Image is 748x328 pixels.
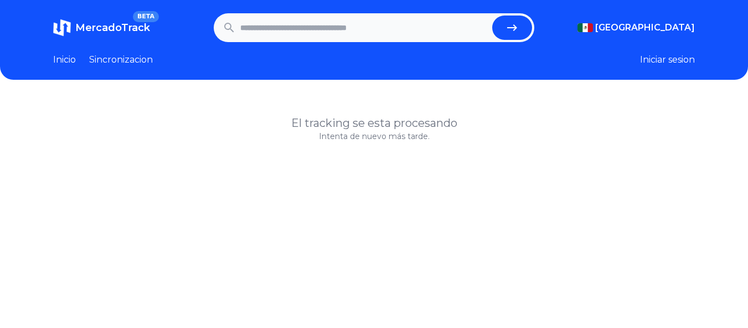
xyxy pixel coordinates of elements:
h1: El tracking se esta procesando [53,115,695,131]
p: Intenta de nuevo más tarde. [53,131,695,142]
a: Inicio [53,53,76,66]
span: MercadoTrack [75,22,150,34]
img: Mexico [577,23,593,32]
a: Sincronizacion [89,53,153,66]
span: BETA [133,11,159,22]
a: MercadoTrackBETA [53,19,150,37]
button: Iniciar sesion [640,53,695,66]
span: [GEOGRAPHIC_DATA] [595,21,695,34]
button: [GEOGRAPHIC_DATA] [577,21,695,34]
img: MercadoTrack [53,19,71,37]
